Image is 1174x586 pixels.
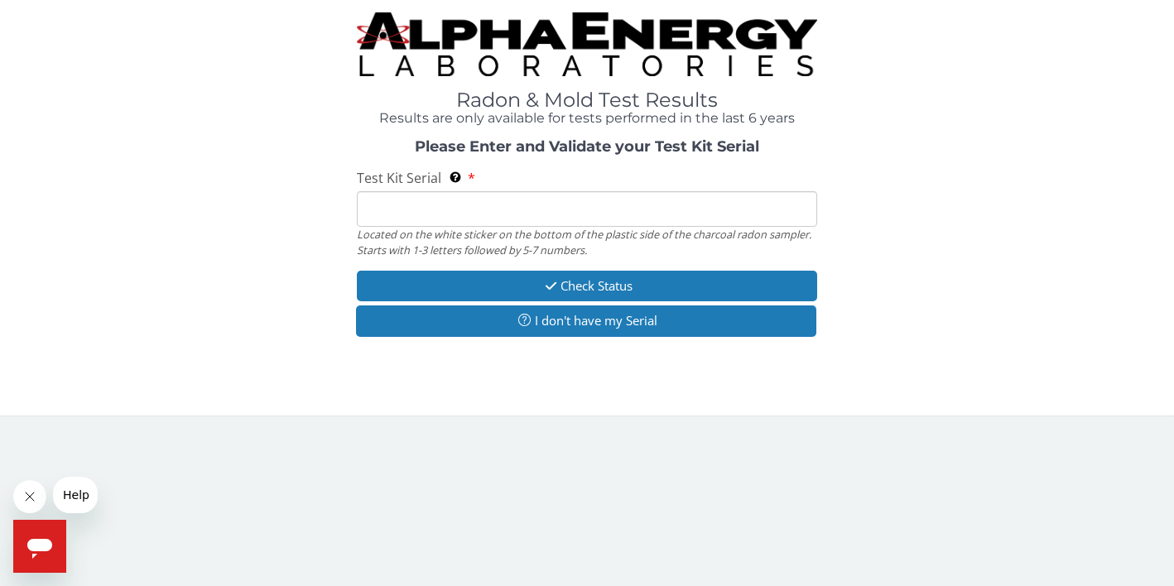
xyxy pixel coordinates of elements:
[415,137,759,156] strong: Please Enter and Validate your Test Kit Serial
[53,477,98,513] iframe: Message from company
[357,89,816,111] h1: Radon & Mold Test Results
[357,271,816,301] button: Check Status
[357,12,816,76] img: TightCrop.jpg
[13,480,46,513] iframe: Close message
[13,520,66,573] iframe: Button to launch messaging window
[357,111,816,126] h4: Results are only available for tests performed in the last 6 years
[357,227,816,257] div: Located on the white sticker on the bottom of the plastic side of the charcoal radon sampler. Sta...
[356,305,816,336] button: I don't have my Serial
[357,169,441,187] span: Test Kit Serial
